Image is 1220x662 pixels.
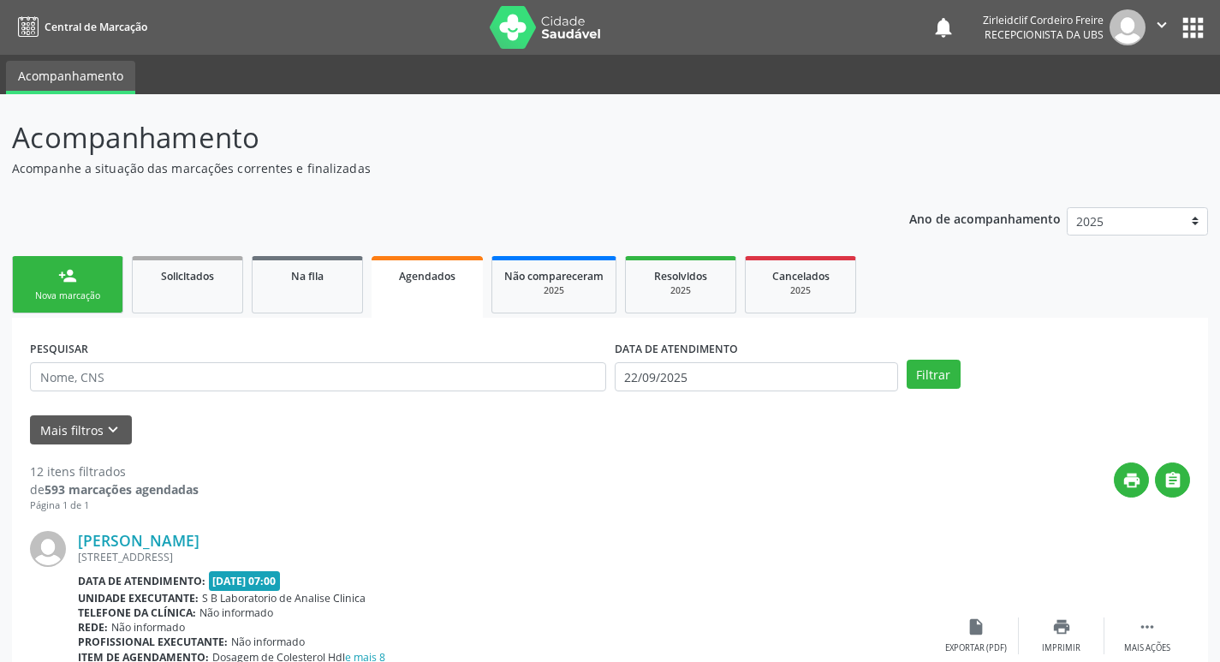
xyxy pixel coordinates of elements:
div: Imprimir [1042,642,1080,654]
div: 2025 [758,284,843,297]
span: Central de Marcação [45,20,147,34]
span: Não informado [199,605,273,620]
button:  [1146,9,1178,45]
a: Central de Marcação [12,13,147,41]
i: print [1052,617,1071,636]
div: 2025 [638,284,723,297]
a: Acompanhamento [6,61,135,94]
i:  [1152,15,1171,34]
div: Mais ações [1124,642,1170,654]
b: Telefone da clínica: [78,605,196,620]
p: Acompanhamento [12,116,849,159]
span: Não compareceram [504,269,604,283]
b: Profissional executante: [78,635,228,649]
button: notifications [931,15,955,39]
button:  [1155,462,1190,498]
label: DATA DE ATENDIMENTO [615,336,738,362]
span: Agendados [399,269,455,283]
span: Não informado [111,620,185,635]
span: Recepcionista da UBS [985,27,1104,42]
button: print [1114,462,1149,498]
i: keyboard_arrow_down [104,420,122,439]
span: Não informado [231,635,305,649]
div: 12 itens filtrados [30,462,199,480]
i: print [1122,471,1141,490]
i:  [1163,471,1182,490]
a: [PERSON_NAME] [78,531,199,550]
p: Ano de acompanhamento [909,207,1061,229]
div: Zirleidclif Cordeiro Freire [983,13,1104,27]
div: Página 1 de 1 [30,498,199,513]
b: Unidade executante: [78,591,199,605]
input: Selecione um intervalo [615,362,898,391]
label: PESQUISAR [30,336,88,362]
button: Filtrar [907,360,961,389]
div: person_add [58,266,77,285]
button: Mais filtroskeyboard_arrow_down [30,415,132,445]
div: de [30,480,199,498]
span: Na fila [291,269,324,283]
span: S B Laboratorio de Analise Clinica [202,591,366,605]
i: insert_drive_file [967,617,985,636]
div: [STREET_ADDRESS] [78,550,933,564]
i:  [1138,617,1157,636]
strong: 593 marcações agendadas [45,481,199,498]
span: Resolvidos [654,269,707,283]
span: [DATE] 07:00 [209,571,281,591]
p: Acompanhe a situação das marcações correntes e finalizadas [12,159,849,177]
img: img [30,531,66,567]
input: Nome, CNS [30,362,606,391]
div: Nova marcação [25,289,110,302]
div: Exportar (PDF) [945,642,1007,654]
img: img [1110,9,1146,45]
span: Solicitados [161,269,214,283]
span: Cancelados [772,269,830,283]
button: apps [1178,13,1208,43]
b: Data de atendimento: [78,574,205,588]
div: 2025 [504,284,604,297]
b: Rede: [78,620,108,635]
